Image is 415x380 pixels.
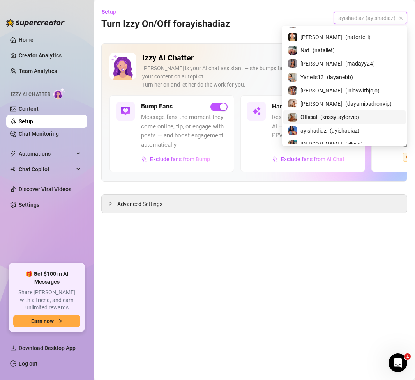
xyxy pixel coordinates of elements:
span: 1 [404,353,411,360]
a: Log out [19,360,37,367]
img: svg%3e [141,156,147,162]
a: Discover Viral Videos [19,186,71,192]
span: [PERSON_NAME] [300,33,342,41]
a: Team Analytics [19,68,57,74]
span: Share [PERSON_NAME] with a friend, and earn unlimited rewards [13,289,80,312]
span: Chat Copilot [19,163,74,176]
span: Earn now [31,318,54,324]
img: Yanelis13 [288,73,297,82]
iframe: Intercom live chat [389,353,407,372]
span: ( dayamipadronvip ) [345,99,392,108]
span: Exclude fans from AI Chat [281,156,344,162]
span: ayishadiaz [300,126,327,135]
span: download [10,345,16,351]
span: Respond to fan messages with AI — Izzy chats, flirts, and sells PPVs to keep fans coming back. [272,113,358,140]
img: AI Chatter [53,88,65,99]
img: svg%3e [252,107,261,116]
img: Maday [288,59,297,68]
span: ( ellyxo ) [345,140,363,148]
img: Natalie [288,33,297,41]
span: [PERSON_NAME] [300,140,342,148]
img: svg%3e [272,156,278,162]
a: Chat Monitoring [19,131,59,137]
span: Official [300,113,317,121]
span: ( nataliet ) [313,46,335,55]
img: Izzy AI Chatter [109,53,136,80]
span: ( layanebb ) [327,73,353,82]
button: Setup [101,5,122,18]
span: Setup [102,9,116,15]
img: Dayami [288,99,297,108]
span: [PERSON_NAME] [300,99,342,108]
span: thunderbolt [10,151,16,157]
h5: Handle Chats with AI [272,102,330,111]
a: Home [19,37,34,43]
span: ( krissytaylorvip ) [320,113,359,121]
span: Message fans the moment they come online, tip, or engage with posts — and boost engagement automa... [141,113,228,149]
img: Official [288,113,297,122]
span: Download Desktop App [19,345,76,351]
span: ( madayy24 ) [345,59,375,68]
span: Yanelis13 [300,73,324,82]
span: Advanced Settings [117,200,162,208]
img: Chat Copilot [10,167,15,172]
img: ayishadiaz [288,126,297,135]
span: ( inlovwithjojo ) [345,86,380,95]
img: Elizabeth [288,140,297,148]
a: Content [19,106,39,112]
span: [PERSON_NAME] [300,59,342,68]
h5: Bump Fans [141,102,173,111]
span: [PERSON_NAME] [300,86,342,95]
span: Nat [300,46,309,55]
span: team [398,16,403,20]
img: Nat [288,46,297,55]
div: [PERSON_NAME] is your AI chat assistant — she bumps fans, chats in your tone, flirts, and sells y... [142,64,375,89]
span: arrow-right [57,318,62,324]
img: JoJo [288,86,297,95]
button: Exclude fans from AI Chat [272,153,345,165]
span: Exclude fans from Bump [150,156,210,162]
h2: Izzy AI Chatter [142,53,375,63]
a: Settings [19,202,39,208]
span: Automations [19,147,74,160]
h3: Turn Izzy On/Off for ayishadiaz [101,18,230,30]
img: logo-BBDzfeDw.svg [6,19,65,27]
span: ( ayishadiaz ) [330,126,360,135]
button: Earn nowarrow-right [13,315,80,327]
span: ( natortelli ) [345,33,371,41]
a: Creator Analytics [19,49,81,62]
span: collapsed [108,201,113,206]
div: collapsed [108,199,117,208]
span: ayishadiaz (ayishadiaz) [338,12,403,24]
a: Setup [19,118,33,124]
button: Exclude fans from Bump [141,153,210,165]
span: Izzy AI Chatter [11,91,50,98]
span: 🎁 Get $100 in AI Messages [13,270,80,286]
img: svg%3e [121,107,130,116]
